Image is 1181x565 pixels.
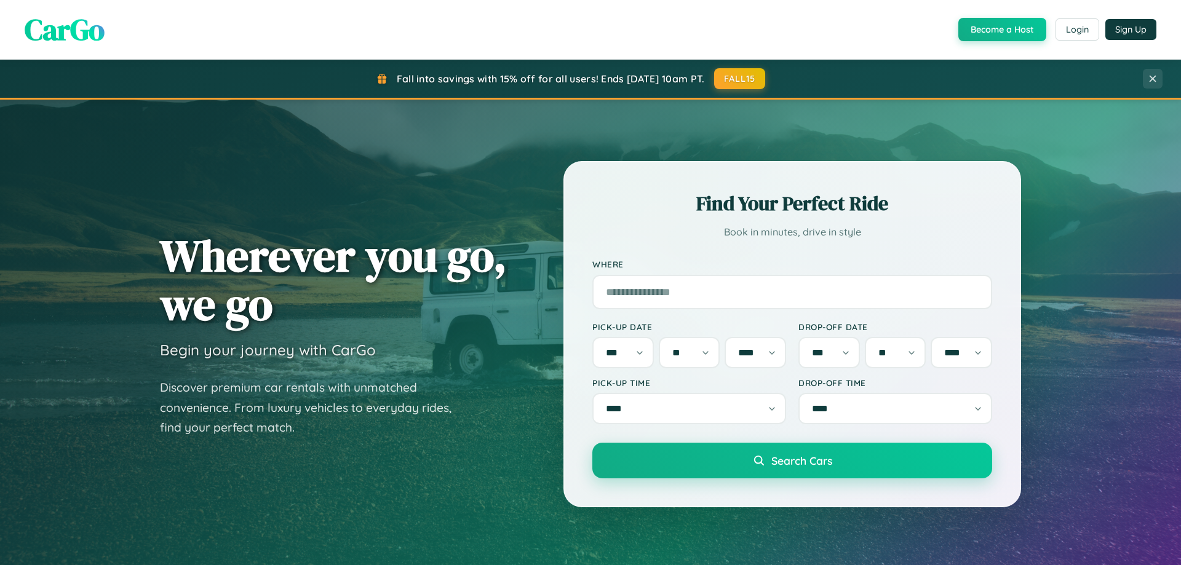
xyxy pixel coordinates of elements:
label: Drop-off Time [798,377,992,388]
span: Fall into savings with 15% off for all users! Ends [DATE] 10am PT. [397,73,705,85]
label: Pick-up Date [592,322,786,332]
button: FALL15 [714,68,766,89]
label: Pick-up Time [592,377,786,388]
h3: Begin your journey with CarGo [160,341,376,359]
span: CarGo [25,9,105,50]
h1: Wherever you go, we go [160,231,507,328]
button: Become a Host [958,18,1046,41]
p: Book in minutes, drive in style [592,223,992,241]
p: Discover premium car rentals with unmatched convenience. From luxury vehicles to everyday rides, ... [160,377,467,438]
button: Search Cars [592,443,992,478]
span: Search Cars [771,454,832,467]
h2: Find Your Perfect Ride [592,190,992,217]
label: Where [592,259,992,270]
button: Login [1056,18,1099,41]
button: Sign Up [1105,19,1156,40]
label: Drop-off Date [798,322,992,332]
